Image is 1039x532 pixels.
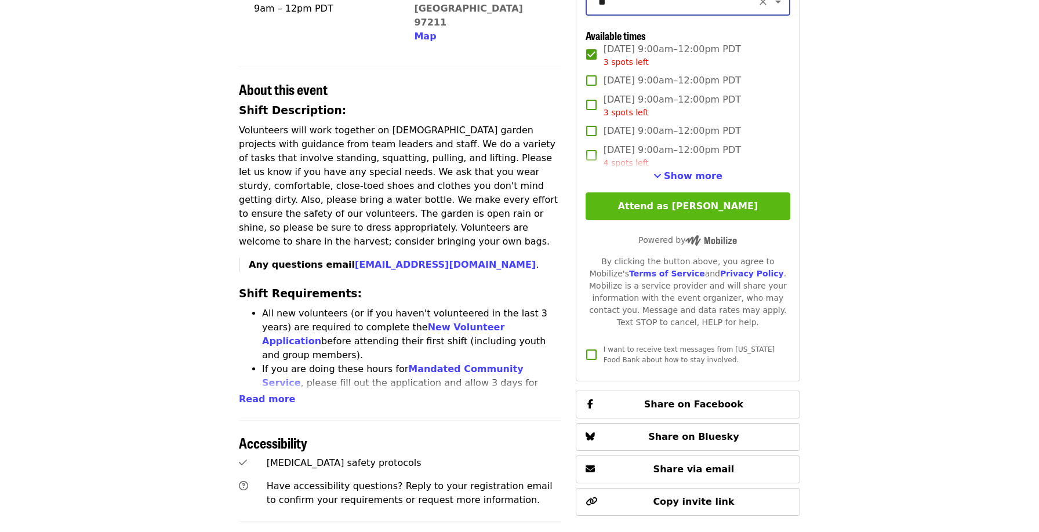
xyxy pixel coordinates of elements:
span: Share via email [653,464,735,475]
div: [MEDICAL_DATA] safety protocols [267,456,562,470]
button: Copy invite link [576,488,800,516]
a: Terms of Service [629,269,705,278]
button: Attend as [PERSON_NAME] [586,192,790,220]
p: Volunteers will work together on [DEMOGRAPHIC_DATA] garden projects with guidance from team leade... [239,123,562,249]
span: 3 spots left [604,108,649,117]
span: Have accessibility questions? Reply to your registration email to confirm your requirements or re... [267,480,553,505]
span: Available times [586,28,646,43]
span: Powered by [638,235,737,245]
span: [DATE] 9:00am–12:00pm PDT [604,93,741,119]
a: Privacy Policy [720,269,784,278]
span: 3 spots left [604,57,649,67]
button: Share on Facebook [576,391,800,418]
span: Copy invite link [653,496,734,507]
a: [EMAIL_ADDRESS][DOMAIN_NAME] [355,259,536,270]
div: 9am – 12pm PDT [254,2,391,16]
span: [DATE] 9:00am–12:00pm PDT [604,42,741,68]
span: Read more [239,393,295,405]
span: I want to receive text messages from [US_STATE] Food Bank about how to stay involved. [604,345,775,364]
span: Map [414,31,436,42]
span: [DATE] 9:00am–12:00pm PDT [604,143,741,169]
span: Show more [664,170,722,181]
span: Share on Bluesky [648,431,739,442]
img: Powered by Mobilize [685,235,737,246]
button: See more timeslots [653,169,722,183]
span: Share on Facebook [644,399,743,410]
strong: Any questions email [249,259,536,270]
span: Accessibility [239,432,307,453]
span: About this event [239,79,328,99]
button: Map [414,30,436,43]
a: Mandated Community Service [262,363,524,388]
button: Share via email [576,456,800,483]
span: [DATE] 9:00am–12:00pm PDT [604,124,741,138]
button: Share on Bluesky [576,423,800,451]
span: 4 spots left [604,158,649,167]
strong: Shift Description: [239,104,346,116]
div: By clicking the button above, you agree to Mobilize's and . Mobilize is a service provider and wi... [586,256,790,329]
p: . [249,258,562,272]
i: question-circle icon [239,480,248,491]
button: Read more [239,392,295,406]
strong: Shift Requirements: [239,287,362,300]
span: [DATE] 9:00am–12:00pm PDT [604,74,741,88]
li: All new volunteers (or if you haven't volunteered in the last 3 years) are required to complete t... [262,307,562,362]
i: check icon [239,457,247,468]
li: If you are doing these hours for , please fill out the application and allow 3 days for approval.... [262,362,562,418]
